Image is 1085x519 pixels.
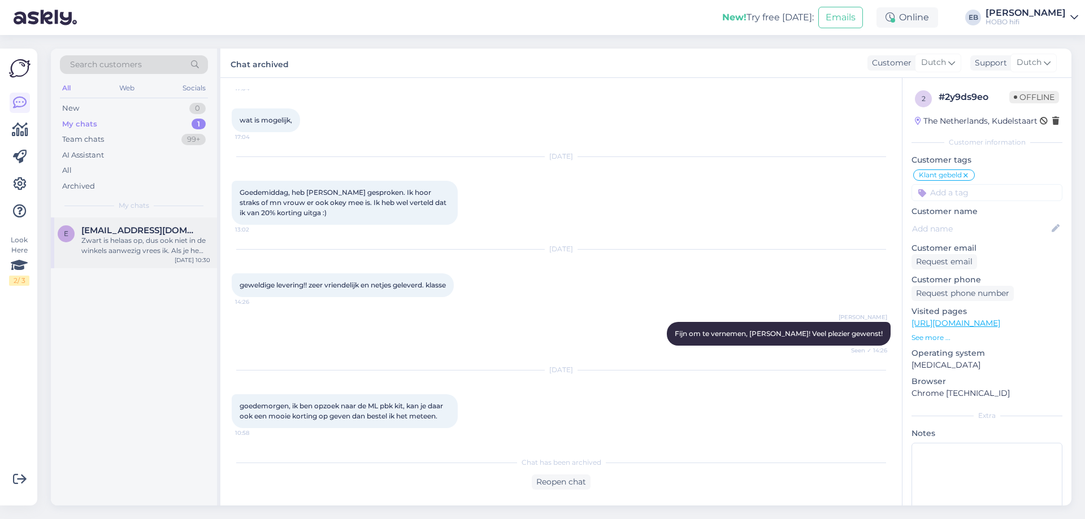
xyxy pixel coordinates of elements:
[922,94,926,103] span: 2
[235,298,277,306] span: 14:26
[240,116,292,124] span: wat is mogelijk,
[240,188,448,217] span: Goedemiddag, heb [PERSON_NAME] gesproken. Ik hoor straks of mn vrouw er ook okey mee is. Ik heb w...
[818,7,863,28] button: Emails
[522,457,601,468] span: Chat has been archived
[1017,56,1041,69] span: Dutch
[81,235,210,256] div: Zwart is helaas op, dus ook niet in de winkels aanwezig vrees ik. Als je hem eerst wil zien, advi...
[62,181,95,192] div: Archived
[912,306,1062,317] p: Visited pages
[119,200,149,211] span: My chats
[912,223,1049,235] input: Add name
[235,429,277,437] span: 10:58
[965,10,981,25] div: EB
[912,154,1062,166] p: Customer tags
[986,8,1078,27] a: [PERSON_NAME]HOBO hifi
[912,428,1062,439] p: Notes
[722,12,747,23] b: New!
[231,55,289,71] label: Chat archived
[175,256,210,264] div: [DATE] 10:30
[839,313,887,321] span: [PERSON_NAME]
[181,134,206,145] div: 99+
[60,81,73,95] div: All
[9,276,29,286] div: 2 / 3
[9,235,29,286] div: Look Here
[70,59,142,71] span: Search customers
[675,329,883,338] span: Fijn om te vernemen, [PERSON_NAME]! Veel plezier gewenst!
[912,347,1062,359] p: Operating system
[912,286,1014,301] div: Request phone number
[912,411,1062,421] div: Extra
[81,225,199,235] span: erwin@beekbol.com
[1009,91,1059,103] span: Offline
[986,18,1066,27] div: HOBO hifi
[912,137,1062,147] div: Customer information
[876,7,938,28] div: Online
[117,81,137,95] div: Web
[845,346,887,355] span: Seen ✓ 14:26
[912,376,1062,387] p: Browser
[912,387,1062,399] p: Chrome [TECHNICAL_ID]
[912,318,1000,328] a: [URL][DOMAIN_NAME]
[180,81,208,95] div: Socials
[919,172,962,178] span: Klant gebeld
[912,184,1062,201] input: Add a tag
[986,8,1066,18] div: [PERSON_NAME]
[912,242,1062,254] p: Customer email
[912,359,1062,371] p: [MEDICAL_DATA]
[192,119,206,130] div: 1
[235,133,277,141] span: 17:04
[912,254,977,269] div: Request email
[915,115,1038,127] div: The Netherlands, Kudelstaart
[232,151,891,162] div: [DATE]
[9,58,31,79] img: Askly Logo
[532,474,591,490] div: Reopen chat
[921,56,946,69] span: Dutch
[189,103,206,114] div: 0
[722,11,814,24] div: Try free [DATE]:
[232,244,891,254] div: [DATE]
[62,103,79,114] div: New
[939,90,1009,104] div: # 2y9ds9eo
[64,229,68,238] span: e
[62,165,72,176] div: All
[912,333,1062,343] p: See more ...
[867,57,912,69] div: Customer
[62,119,97,130] div: My chats
[62,134,104,145] div: Team chats
[912,206,1062,217] p: Customer name
[232,365,891,375] div: [DATE]
[970,57,1007,69] div: Support
[912,274,1062,286] p: Customer phone
[235,225,277,234] span: 13:02
[240,281,446,289] span: geweldige levering!! zeer vriendelijk en netjes geleverd. klasse
[62,150,104,161] div: AI Assistant
[240,402,445,420] span: goedemorgen, ik ben opzoek naar de ML pbk kit, kan je daar ook een mooie korting op geven dan bes...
